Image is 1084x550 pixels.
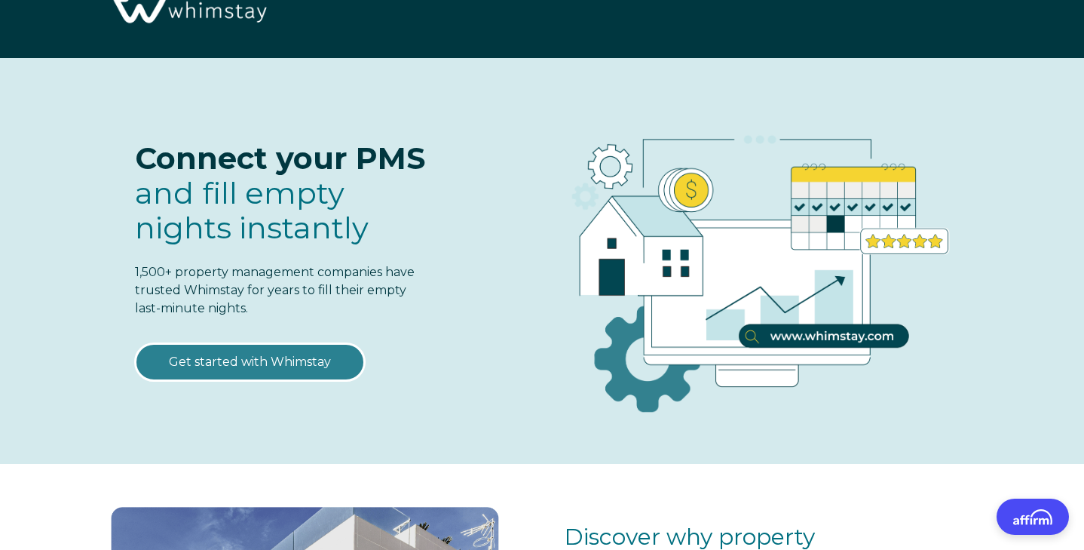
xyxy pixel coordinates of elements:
[135,343,365,381] a: Get started with Whimstay
[135,174,369,246] span: fill empty nights instantly
[135,265,415,315] span: 1,500+ property management companies have trusted Whimstay for years to fill their empty last-min...
[135,140,425,177] span: Connect your PMS
[135,174,369,246] span: and
[486,88,1017,437] img: RBO Ilustrations-03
